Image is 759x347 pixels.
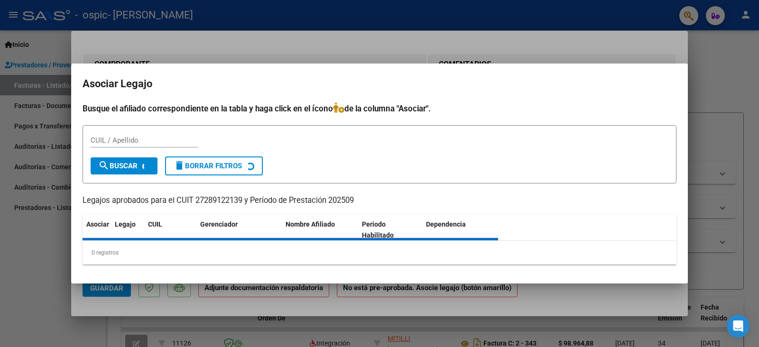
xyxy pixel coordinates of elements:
[282,214,358,246] datatable-header-cell: Nombre Afiliado
[286,220,335,228] span: Nombre Afiliado
[196,214,282,246] datatable-header-cell: Gerenciador
[362,220,394,239] span: Periodo Habilitado
[98,162,138,170] span: Buscar
[144,214,196,246] datatable-header-cell: CUIL
[83,241,676,265] div: 0 registros
[174,160,185,171] mat-icon: delete
[111,214,144,246] datatable-header-cell: Legajo
[727,315,750,338] div: Open Intercom Messenger
[98,160,110,171] mat-icon: search
[148,220,162,228] span: CUIL
[83,75,676,93] h2: Asociar Legajo
[83,214,111,246] datatable-header-cell: Asociar
[86,220,109,228] span: Asociar
[358,214,422,246] datatable-header-cell: Periodo Habilitado
[426,220,466,228] span: Dependencia
[200,220,238,228] span: Gerenciador
[165,156,263,175] button: Borrar Filtros
[115,220,136,228] span: Legajo
[83,102,676,115] h4: Busque el afiliado correspondiente en la tabla y haga click en el ícono de la columna "Asociar".
[174,162,242,170] span: Borrar Filtros
[83,195,676,207] p: Legajos aprobados para el CUIT 27289122139 y Período de Prestación 202509
[422,214,499,246] datatable-header-cell: Dependencia
[91,157,157,174] button: Buscar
